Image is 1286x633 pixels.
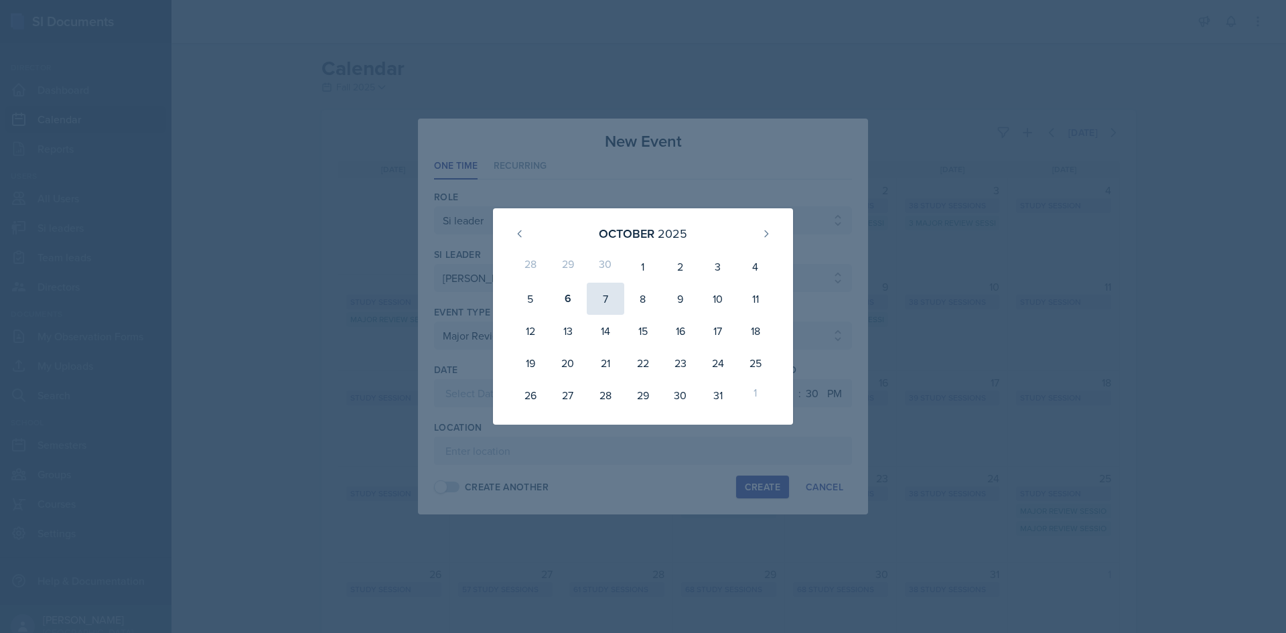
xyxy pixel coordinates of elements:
div: 5 [512,283,549,315]
div: 22 [624,347,662,379]
div: 6 [549,283,587,315]
div: 24 [699,347,737,379]
div: 21 [587,347,624,379]
div: 9 [662,283,699,315]
div: 3 [699,251,737,283]
div: 11 [737,283,774,315]
div: 28 [587,379,624,411]
div: 17 [699,315,737,347]
div: 23 [662,347,699,379]
div: 30 [587,251,624,283]
div: 2 [662,251,699,283]
div: 10 [699,283,737,315]
div: 4 [737,251,774,283]
div: 16 [662,315,699,347]
div: 28 [512,251,549,283]
div: 15 [624,315,662,347]
div: October [599,224,654,242]
div: 29 [624,379,662,411]
div: 29 [549,251,587,283]
div: 1 [737,379,774,411]
div: 18 [737,315,774,347]
div: 30 [662,379,699,411]
div: 19 [512,347,549,379]
div: 1 [624,251,662,283]
div: 8 [624,283,662,315]
div: 27 [549,379,587,411]
div: 14 [587,315,624,347]
div: 31 [699,379,737,411]
div: 2025 [658,224,687,242]
div: 12 [512,315,549,347]
div: 25 [737,347,774,379]
div: 26 [512,379,549,411]
div: 13 [549,315,587,347]
div: 7 [587,283,624,315]
div: 20 [549,347,587,379]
